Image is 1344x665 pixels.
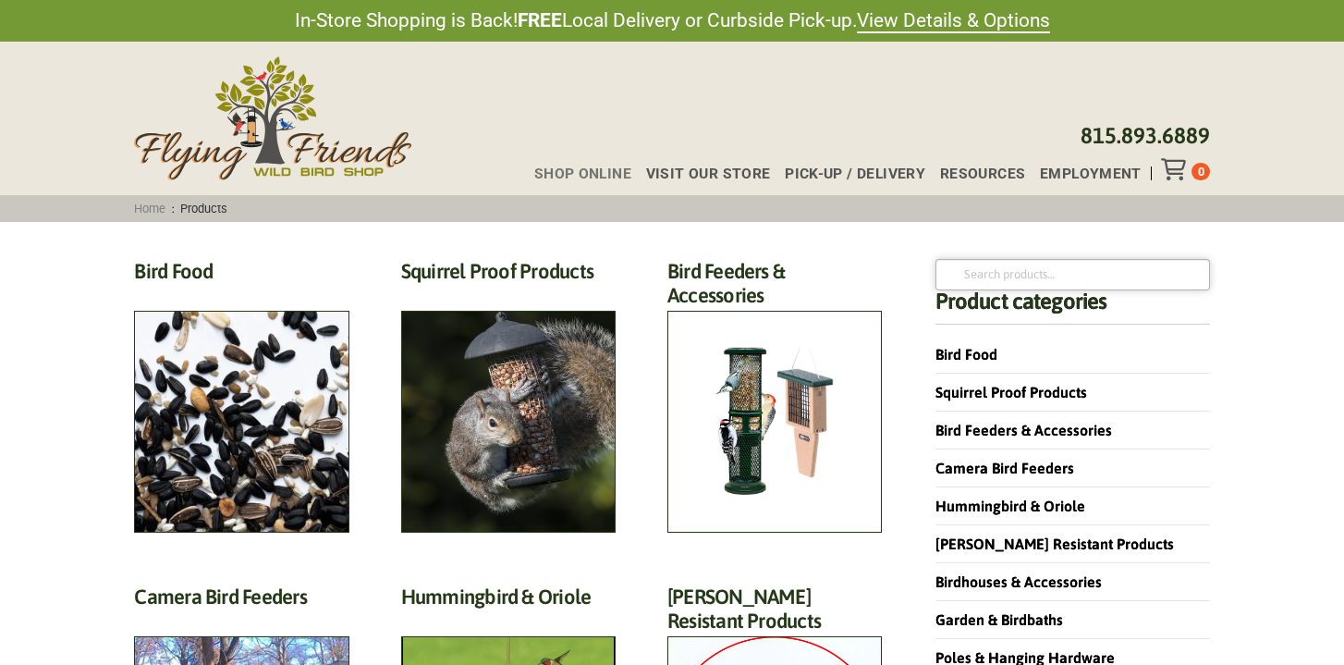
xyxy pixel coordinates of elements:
input: Search products… [935,259,1210,290]
a: Hummingbird & Oriole [935,498,1085,514]
h4: Product categories [935,290,1210,325]
a: View Details & Options [857,9,1050,33]
h2: Camera Bird Feeders [134,585,348,619]
a: Employment [1025,166,1142,181]
span: Products [175,202,234,216]
h2: [PERSON_NAME] Resistant Products [667,585,882,644]
span: : [128,202,234,216]
span: Pick-up / Delivery [785,166,925,181]
a: Bird Feeders & Accessories [935,422,1112,438]
a: Camera Bird Feeders [935,460,1074,476]
span: Resources [940,166,1026,181]
span: Shop Online [534,166,631,181]
span: In-Store Shopping is Back! Local Delivery or Curbside Pick-up. [295,7,1050,34]
a: Shop Online [519,166,631,181]
a: Pick-up / Delivery [770,166,925,181]
img: Flying Friends Wild Bird Shop Logo [134,56,411,180]
a: Visit Our Store [631,166,770,181]
a: Squirrel Proof Products [935,384,1087,400]
a: Garden & Birdbaths [935,611,1063,628]
h2: Squirrel Proof Products [401,259,616,293]
span: Visit Our Store [646,166,771,181]
span: 0 [1198,165,1204,179]
a: Visit product category Bird Food [134,259,348,533]
span: Employment [1040,166,1142,181]
a: Visit product category Squirrel Proof Products [401,259,616,533]
a: Birdhouses & Accessories [935,573,1102,590]
h2: Bird Feeders & Accessories [667,259,882,318]
a: Visit product category Bird Feeders & Accessories [667,259,882,533]
strong: FREE [518,9,562,31]
a: Home [128,202,172,216]
a: Resources [925,166,1025,181]
div: Toggle Off Canvas Content [1161,158,1191,180]
h2: Hummingbird & Oriole [401,585,616,619]
a: 815.893.6889 [1081,123,1210,148]
a: Bird Food [935,346,997,363]
a: [PERSON_NAME] Resistant Products [935,536,1174,552]
h2: Bird Food [134,259,348,293]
